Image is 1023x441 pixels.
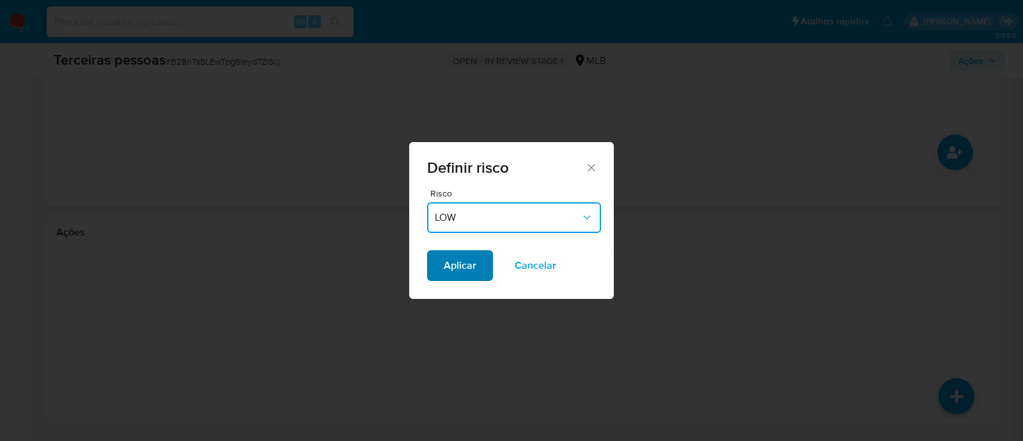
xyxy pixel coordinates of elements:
[515,252,556,280] span: Cancelar
[444,252,476,280] span: Aplicar
[585,161,597,173] button: Fechar
[427,202,601,233] button: LOW
[427,250,493,281] button: Aplicar
[430,189,604,198] span: Risco
[498,250,573,281] button: Cancelar
[427,160,585,175] span: Definir risco
[435,211,581,224] span: LOW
